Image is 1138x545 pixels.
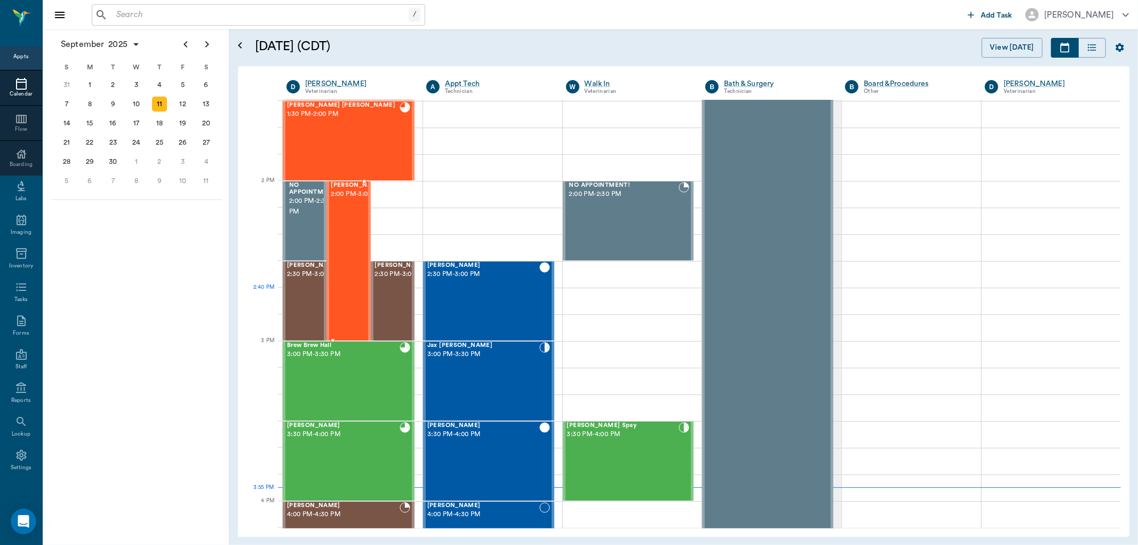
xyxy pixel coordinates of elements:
[176,135,190,150] div: Friday, September 26, 2025
[563,421,694,501] div: CHECKED_IN, 3:30 PM - 4:00 PM
[152,97,167,112] div: Today, Thursday, September 11, 2025
[985,80,998,93] div: D
[101,59,125,75] div: T
[287,269,340,280] span: 2:30 PM - 3:00 PM
[82,77,97,92] div: Monday, September 1, 2025
[289,182,338,196] span: NO APPOINTMENT!
[427,342,539,349] span: Jax [PERSON_NAME]
[287,422,400,429] span: [PERSON_NAME]
[59,135,74,150] div: Sunday, September 21, 2025
[171,59,195,75] div: F
[234,25,246,66] button: Open calendar
[106,173,121,188] div: Tuesday, October 7, 2025
[198,116,213,131] div: Saturday, September 20, 2025
[427,502,539,509] span: [PERSON_NAME]
[176,97,190,112] div: Friday, September 12, 2025
[129,154,144,169] div: Wednesday, October 1, 2025
[176,173,190,188] div: Friday, October 10, 2025
[566,80,579,93] div: W
[198,173,213,188] div: Saturday, October 11, 2025
[82,135,97,150] div: Monday, September 22, 2025
[49,4,70,26] button: Close drawer
[287,102,400,109] span: [PERSON_NAME] [PERSON_NAME]
[129,173,144,188] div: Wednesday, October 8, 2025
[287,80,300,93] div: D
[59,37,106,52] span: September
[567,429,679,440] span: 3:30 PM - 4:00 PM
[125,59,148,75] div: W
[11,228,31,236] div: Imaging
[55,59,78,75] div: S
[585,78,690,89] a: Walk In
[426,80,440,93] div: A
[78,59,102,75] div: M
[13,329,29,337] div: Forms
[82,97,97,112] div: Monday, September 8, 2025
[423,341,554,421] div: CHECKED_IN, 3:00 PM - 3:30 PM
[129,97,144,112] div: Wednesday, September 10, 2025
[12,430,30,438] div: Lookup
[283,261,327,341] div: CHECKED_OUT, 2:30 PM - 3:00 PM
[427,422,539,429] span: [PERSON_NAME]
[246,175,274,202] div: 2 PM
[175,34,196,55] button: Previous page
[176,154,190,169] div: Friday, October 3, 2025
[864,78,969,89] a: Board &Procedures
[198,97,213,112] div: Saturday, September 13, 2025
[196,34,218,55] button: Next page
[152,77,167,92] div: Thursday, September 4, 2025
[427,509,539,520] span: 4:00 PM - 4:30 PM
[198,135,213,150] div: Saturday, September 27, 2025
[112,7,409,22] input: Search
[585,87,690,96] div: Veterinarian
[283,181,327,261] div: BOOKED, 2:00 PM - 2:30 PM
[59,154,74,169] div: Sunday, September 28, 2025
[106,116,121,131] div: Tuesday, September 16, 2025
[845,80,858,93] div: B
[152,116,167,131] div: Thursday, September 18, 2025
[82,154,97,169] div: Monday, September 29, 2025
[563,181,694,261] div: BOOKED, 2:00 PM - 2:30 PM
[445,78,550,89] a: Appt Tech
[106,37,130,52] span: 2025
[176,116,190,131] div: Friday, September 19, 2025
[423,261,554,341] div: CHECKED_OUT, 2:30 PM - 3:00 PM
[129,135,144,150] div: Wednesday, September 24, 2025
[106,154,121,169] div: Tuesday, September 30, 2025
[176,77,190,92] div: Friday, September 5, 2025
[106,135,121,150] div: Tuesday, September 23, 2025
[287,429,400,440] span: 3:30 PM - 4:00 PM
[287,509,400,520] span: 4:00 PM - 4:30 PM
[255,38,535,55] h5: [DATE] (CDT)
[427,262,539,269] span: [PERSON_NAME]
[106,97,121,112] div: Tuesday, September 9, 2025
[13,53,28,61] div: Appts
[152,154,167,169] div: Thursday, October 2, 2025
[9,262,33,270] div: Inventory
[129,116,144,131] div: Wednesday, September 17, 2025
[129,77,144,92] div: Wednesday, September 3, 2025
[287,502,400,509] span: [PERSON_NAME]
[82,116,97,131] div: Monday, September 15, 2025
[1004,78,1109,89] a: [PERSON_NAME]
[55,34,146,55] button: September2025
[287,342,400,349] span: Brew Brew Hall
[152,135,167,150] div: Thursday, September 25, 2025
[287,262,340,269] span: [PERSON_NAME]
[59,97,74,112] div: Sunday, September 7, 2025
[982,38,1042,58] button: View [DATE]
[569,182,679,189] span: NO APPOINTMENT!
[246,495,274,522] div: 4 PM
[375,269,428,280] span: 2:30 PM - 3:00 PM
[194,59,218,75] div: S
[59,116,74,131] div: Sunday, September 14, 2025
[59,77,74,92] div: Sunday, August 31, 2025
[152,173,167,188] div: Thursday, October 9, 2025
[283,341,415,421] div: READY_TO_CHECKOUT, 3:00 PM - 3:30 PM
[964,5,1017,25] button: Add Task
[15,363,27,371] div: Staff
